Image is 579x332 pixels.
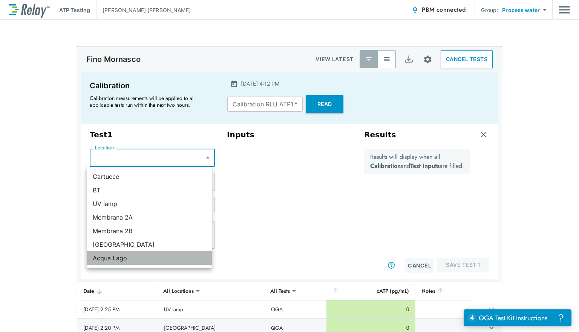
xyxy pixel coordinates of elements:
[87,251,212,265] li: Acqua Lago
[87,170,212,183] li: Cartucce
[87,224,212,238] li: Membrana 2B
[87,197,212,211] li: UV lamp
[464,309,571,326] iframe: Resource center
[87,211,212,224] li: Membrana 2A
[87,238,212,251] li: [GEOGRAPHIC_DATA]
[87,183,212,197] li: BT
